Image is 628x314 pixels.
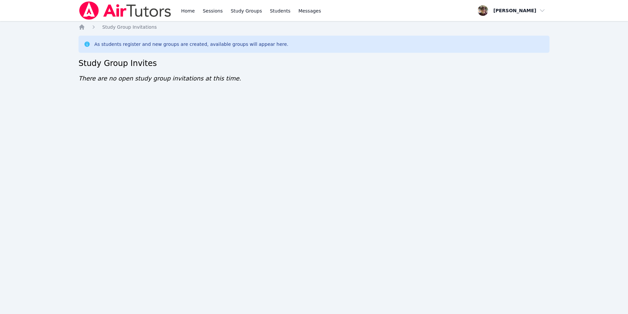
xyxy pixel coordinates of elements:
[78,1,172,20] img: Air Tutors
[78,24,549,30] nav: Breadcrumb
[102,24,157,30] a: Study Group Invitations
[298,8,321,14] span: Messages
[78,58,549,69] h2: Study Group Invites
[78,75,241,82] span: There are no open study group invitations at this time.
[94,41,288,47] div: As students register and new groups are created, available groups will appear here.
